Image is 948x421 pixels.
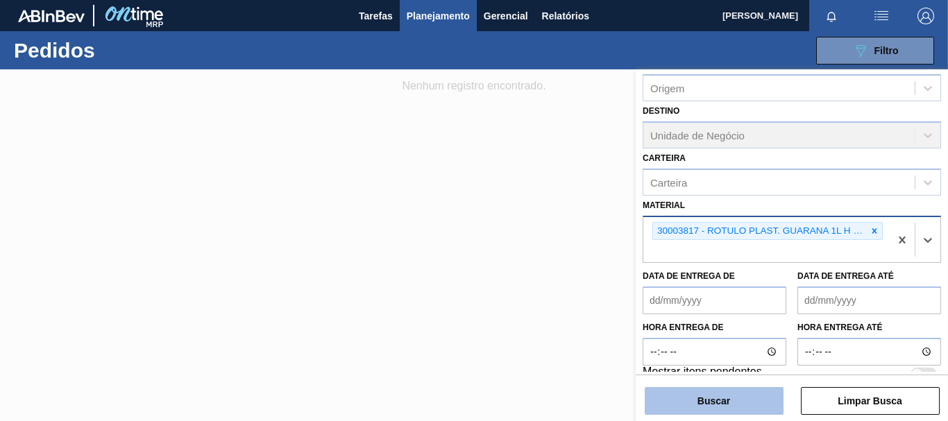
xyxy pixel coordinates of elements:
div: Origem [650,83,684,94]
label: Hora entrega de [643,318,786,338]
label: Carteira [643,153,686,163]
h1: Pedidos [14,42,208,58]
img: Logout [917,8,934,24]
img: userActions [873,8,890,24]
img: TNhmsLtSVTkK8tSr43FrP2fwEKptu5GPRR3wAAAABJRU5ErkJggg== [18,10,85,22]
label: Destino [643,106,679,116]
label: Data de Entrega até [797,271,894,281]
span: Tarefas [359,8,393,24]
label: Material [643,200,685,210]
div: 30003817 - ROTULO PLAST. GUARANA 1L H 2PACK1L NIV22 [653,223,867,240]
label: Hora entrega até [797,318,941,338]
label: Data de Entrega de [643,271,735,281]
input: dd/mm/yyyy [797,286,941,314]
button: Notificações [809,6,854,26]
button: Filtro [816,37,934,65]
span: Planejamento [407,8,470,24]
span: Relatórios [542,8,589,24]
label: Mostrar itens pendentes [643,366,762,382]
div: Carteira [650,176,687,188]
span: Gerencial [484,8,528,24]
span: Filtro [874,45,899,56]
input: dd/mm/yyyy [643,286,786,314]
